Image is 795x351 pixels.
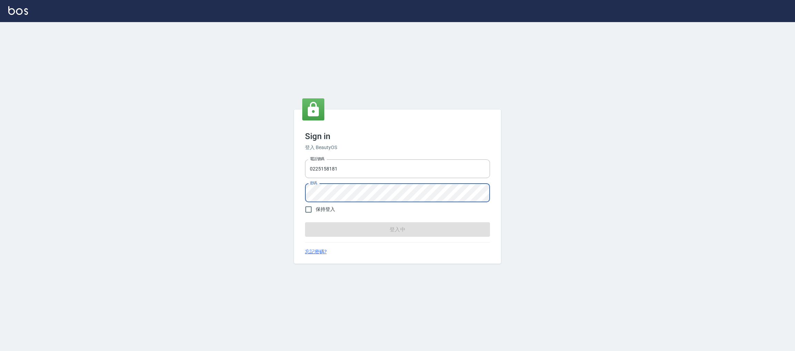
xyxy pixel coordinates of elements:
a: 忘記密碼? [305,248,327,255]
label: 電話號碼 [310,156,324,162]
span: 保持登入 [316,206,335,213]
img: Logo [8,6,28,15]
h3: Sign in [305,131,490,141]
label: 密碼 [310,181,317,186]
h6: 登入 BeautyOS [305,144,490,151]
